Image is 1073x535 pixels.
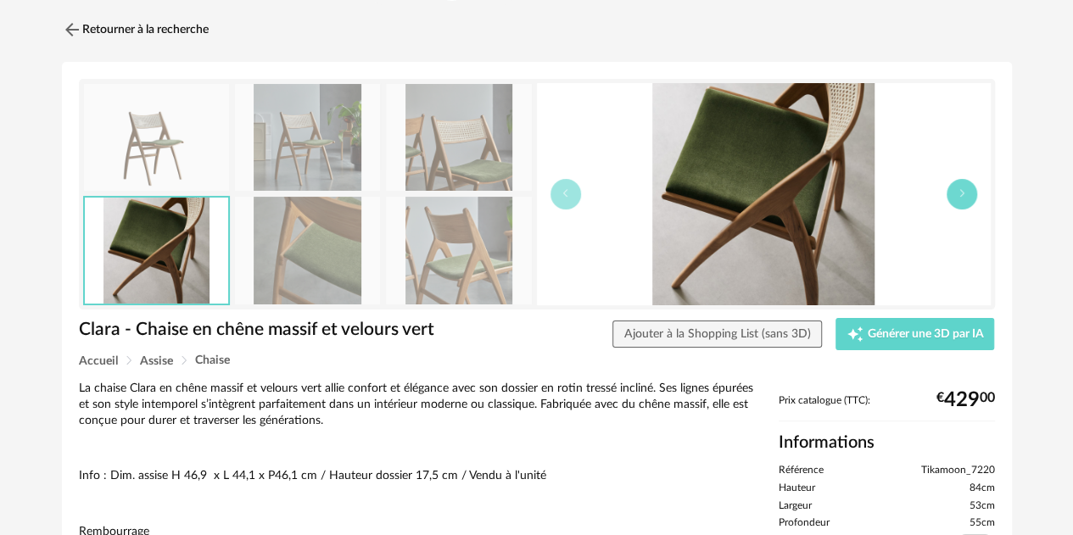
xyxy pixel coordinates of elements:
h2: Informations [779,432,995,454]
span: 55cm [970,516,995,530]
span: Creation icon [847,326,863,343]
img: chaise-en-chene-massif-et-velours-vert-7220-htm [235,84,381,192]
span: Chaise [195,354,230,366]
img: chaise-en-chene-massif-et-velours-vert-7220-htm [386,84,532,192]
img: chaise-en-chene-massif-et-velours-vert-7220-htm [235,197,381,304]
img: chaise-en-chene-massif-et-velours-vert-7220-htm [537,83,991,305]
img: chaise-en-chene-massif-et-velours-vert-7220-htm [386,197,532,304]
div: Prix catalogue (TTC): [779,394,995,422]
span: Assise [140,355,173,367]
span: Référence [779,464,824,477]
span: Accueil [79,355,118,367]
span: 429 [944,394,980,406]
img: chaise-en-chene-massif-et-velours-vert-7220-htm [85,198,229,304]
span: 53cm [970,499,995,513]
span: Largeur [779,499,812,513]
span: 84cm [970,482,995,495]
a: Retourner à la recherche [62,11,209,48]
div: Breadcrumb [79,354,995,367]
button: Ajouter à la Shopping List (sans 3D) [612,320,822,348]
p: Info : Dim. assise H 46,9 x L 44,1 x P46,1 cm / Hauteur dossier 17,5 cm / Vendu à l'unité [79,468,762,484]
span: Hauteur [779,482,815,495]
img: chaise-en-chene-massif-et-velours-vert [84,84,230,192]
p: La chaise Clara en chêne massif et velours vert allie confort et élégance avec son dossier en rot... [79,381,762,429]
h1: Clara - Chaise en chêne massif et velours vert [79,318,450,341]
img: svg+xml;base64,PHN2ZyB3aWR0aD0iMjQiIGhlaWdodD0iMjQiIHZpZXdCb3g9IjAgMCAyNCAyNCIgZmlsbD0ibm9uZSIgeG... [62,20,82,40]
span: Profondeur [779,516,830,530]
span: Ajouter à la Shopping List (sans 3D) [624,328,811,340]
span: Tikamoon_7220 [921,464,995,477]
button: Creation icon Générer une 3D par IA [835,318,995,350]
div: € 00 [936,394,995,406]
span: Générer une 3D par IA [867,328,983,340]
